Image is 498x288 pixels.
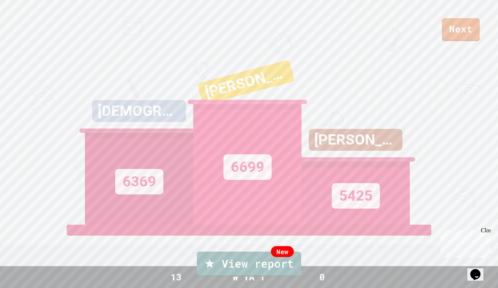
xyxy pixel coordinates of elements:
[309,129,402,151] div: [PERSON_NAME]
[115,169,163,194] div: 6369
[3,3,50,46] div: Chat with us now!Close
[197,252,301,277] a: View report
[332,183,380,209] div: 5425
[271,246,294,257] div: New
[442,18,480,41] a: Next
[197,60,295,105] div: [PERSON_NAME]
[92,100,186,122] div: [DEMOGRAPHIC_DATA]
[437,227,491,258] iframe: chat widget
[223,154,272,180] div: 6699
[467,259,491,281] iframe: chat widget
